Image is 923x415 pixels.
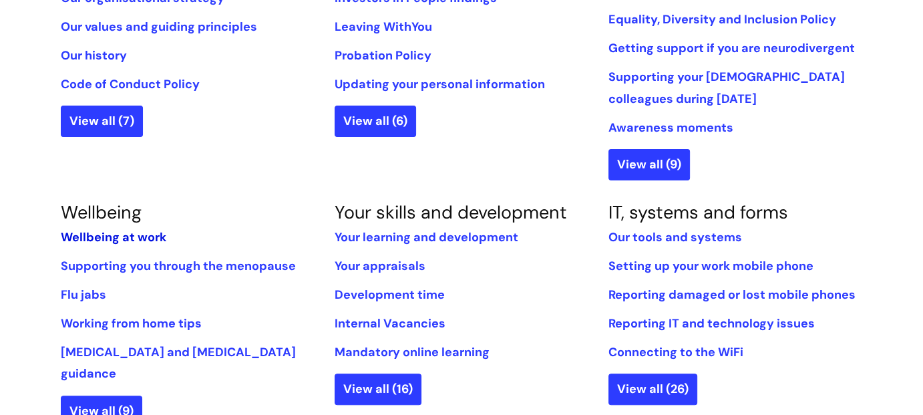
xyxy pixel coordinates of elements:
[335,287,445,303] a: Development time
[335,315,445,331] a: Internal Vacancies
[61,76,200,92] a: Code of Conduct Policy
[335,374,421,404] a: View all (16)
[61,19,257,35] a: Our values and guiding principles
[608,374,697,404] a: View all (26)
[61,315,202,331] a: Working from home tips
[61,200,142,224] a: Wellbeing
[61,258,296,274] a: Supporting you through the menopause
[608,229,742,245] a: Our tools and systems
[335,200,567,224] a: Your skills and development
[335,76,545,92] a: Updating your personal information
[608,69,845,106] a: Supporting your [DEMOGRAPHIC_DATA] colleagues during [DATE]
[61,229,166,245] a: Wellbeing at work
[335,344,490,360] a: Mandatory online learning
[335,229,518,245] a: Your learning and development
[608,120,733,136] a: Awareness moments
[61,287,106,303] a: Flu jabs
[608,11,836,27] a: Equality, Diversity and Inclusion Policy
[61,106,143,136] a: View all (7)
[61,344,296,382] a: [MEDICAL_DATA] and [MEDICAL_DATA] guidance
[608,315,815,331] a: Reporting IT and technology issues
[608,287,856,303] a: Reporting damaged or lost mobile phones
[608,258,813,274] a: Setting up your work mobile phone
[608,149,690,180] a: View all (9)
[608,344,743,360] a: Connecting to the WiFi
[335,19,432,35] a: Leaving WithYou
[335,106,416,136] a: View all (6)
[335,258,425,274] a: Your appraisals
[608,200,788,224] a: IT, systems and forms
[61,47,127,63] a: Our history
[608,40,855,56] a: Getting support if you are neurodivergent
[335,47,431,63] a: Probation Policy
